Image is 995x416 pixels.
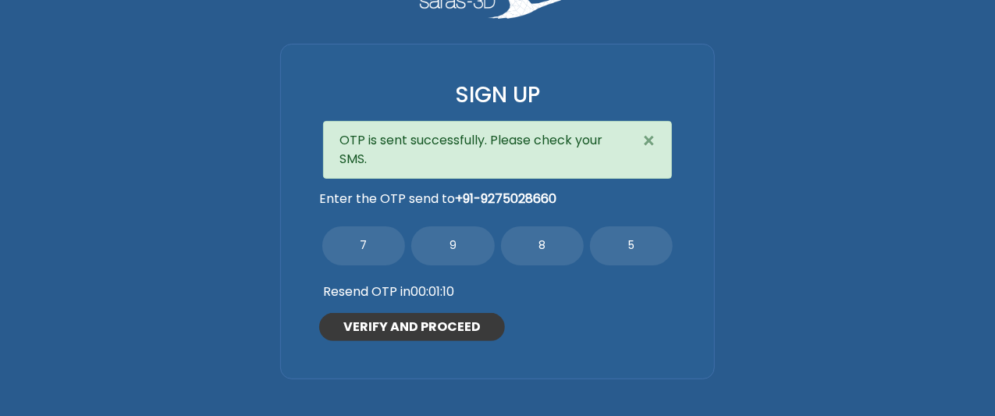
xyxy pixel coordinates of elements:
[481,190,556,208] span: 9275028660
[319,313,505,341] button: VERIFY AND PROCEED
[319,191,556,208] span: Enter the OTP send to
[627,122,671,161] button: Close
[474,190,481,208] span: -
[590,226,673,265] input: _
[463,190,474,208] span: 91
[410,283,454,300] span: 00:01:10
[323,82,673,108] h3: SIGN UP
[411,226,494,265] input: _
[323,284,673,300] p: Resend OTP in
[642,127,656,155] span: ×
[455,190,556,208] b: +
[322,226,405,265] input: _
[501,226,584,265] input: _
[323,121,673,179] div: OTP is sent successfully. Please check your SMS.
